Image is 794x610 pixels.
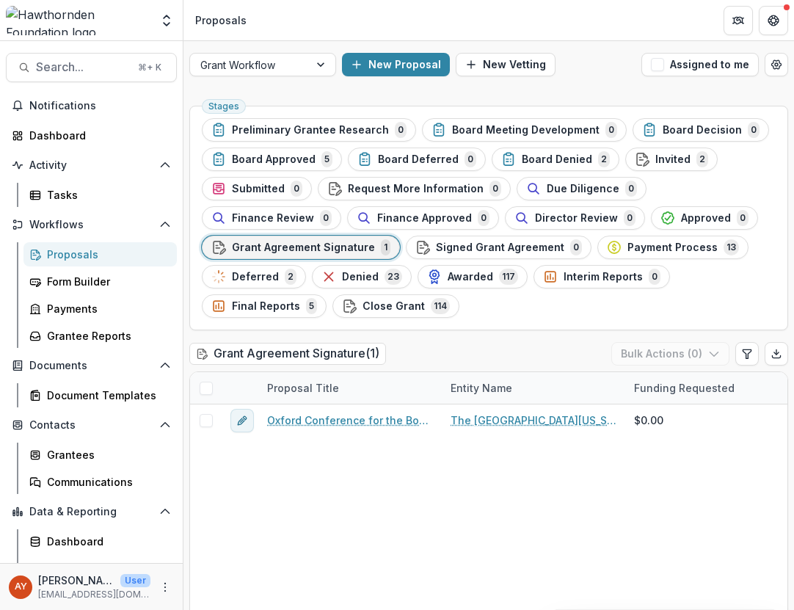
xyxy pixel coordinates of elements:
div: Entity Name [442,380,521,396]
button: Edit table settings [735,342,759,366]
button: Get Help [759,6,788,35]
span: Contacts [29,419,153,432]
div: Proposal Title [258,372,442,404]
button: Open Data & Reporting [6,500,177,523]
button: Awarded117 [418,265,528,288]
span: Workflows [29,219,153,231]
span: 1 [381,239,390,255]
img: Hawthornden Foundation logo [6,6,150,35]
span: 0 [737,210,749,226]
span: Submitted [232,183,285,195]
span: Deferred [232,271,279,283]
nav: breadcrumb [189,10,252,31]
span: Board Deferred [378,153,459,166]
button: Due Diligence0 [517,177,647,200]
span: 0 [395,122,407,138]
p: [EMAIL_ADDRESS][DOMAIN_NAME] [38,588,150,601]
span: 2 [285,269,296,285]
button: Notifications [6,94,177,117]
span: Preliminary Grantee Research [232,124,389,137]
span: 0 [489,181,501,197]
span: 13 [724,239,739,255]
div: Grantee Reports [47,328,165,344]
button: Interim Reports0 [533,265,670,288]
span: 0 [465,151,476,167]
span: 0 [478,210,489,226]
div: Tasks [47,187,165,203]
span: Board Approved [232,153,316,166]
p: User [120,574,150,587]
button: More [156,578,174,596]
button: Request More Information0 [318,177,511,200]
span: Stages [208,101,239,112]
a: Grantee Reports [23,324,177,348]
span: Director Review [535,212,618,225]
span: Denied [342,271,379,283]
a: Grantees [23,443,177,467]
button: Board Approved5 [202,148,342,171]
button: Board Meeting Development0 [422,118,627,142]
span: Interim Reports [564,271,643,283]
button: Director Review0 [505,206,645,230]
div: Document Templates [47,388,165,403]
div: Proposal Title [258,380,348,396]
button: Board Denied2 [492,148,619,171]
span: Awarded [448,271,493,283]
span: Board Decision [663,124,742,137]
div: Payments [47,301,165,316]
button: Finance Review0 [202,206,341,230]
span: 0 [605,122,617,138]
span: $0.00 [634,413,663,428]
span: Notifications [29,100,171,112]
button: Board Decision0 [633,118,769,142]
h2: Grant Agreement Signature ( 1 ) [189,343,386,364]
button: Board Deferred0 [348,148,486,171]
span: Search... [36,60,129,74]
a: Communications [23,470,177,494]
p: [PERSON_NAME] [38,573,114,588]
span: Payment Process [627,242,718,254]
div: Communications [47,474,165,490]
a: The [GEOGRAPHIC_DATA][US_STATE] [451,413,616,428]
button: edit [230,409,254,432]
button: Export table data [765,342,788,366]
button: Invited2 [625,148,718,171]
span: 0 [748,122,760,138]
span: Documents [29,360,153,372]
span: Finance Approved [377,212,472,225]
button: Search... [6,53,177,82]
div: Entity Name [442,372,625,404]
div: Data Report [47,561,165,576]
a: Data Report [23,556,177,581]
span: Activity [29,159,153,172]
span: 2 [696,151,708,167]
button: Open Workflows [6,213,177,236]
button: Open table manager [765,53,788,76]
span: Final Reports [232,300,300,313]
span: Signed Grant Agreement [436,242,564,254]
button: Grant Agreement Signature1 [202,236,400,259]
span: 114 [431,298,450,314]
span: 23 [385,269,402,285]
button: Payment Process13 [597,236,749,259]
button: Open entity switcher [156,6,177,35]
span: 0 [624,210,635,226]
button: Deferred2 [202,265,306,288]
div: Funding Requested [625,380,743,396]
button: Open Contacts [6,413,177,437]
button: Denied23 [312,265,412,288]
div: ⌘ + K [135,59,164,76]
button: Bulk Actions (0) [611,342,729,366]
span: 117 [499,269,518,285]
a: Form Builder [23,269,177,294]
a: Payments [23,297,177,321]
button: Partners [724,6,753,35]
button: Signed Grant Agreement0 [406,236,591,259]
a: Document Templates [23,383,177,407]
div: Andreas Yuíza [15,582,27,592]
button: Close Grant114 [332,294,459,318]
div: Dashboard [29,128,165,143]
span: Data & Reporting [29,506,153,518]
